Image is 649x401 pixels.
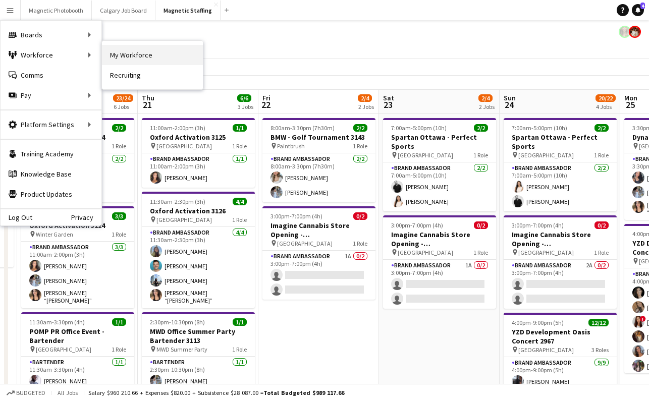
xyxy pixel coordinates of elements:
[473,151,488,159] span: 1 Role
[36,346,91,353] span: [GEOGRAPHIC_DATA]
[112,142,126,150] span: 1 Role
[21,242,134,308] app-card-role: Brand Ambassador3/311:00am-2:00pm (3h)[PERSON_NAME][PERSON_NAME][PERSON_NAME] “[PERSON_NAME]” [PE...
[502,99,516,110] span: 24
[238,103,253,110] div: 3 Jobs
[391,124,447,132] span: 7:00am-5:00pm (10h)
[479,103,495,110] div: 2 Jobs
[142,192,255,308] app-job-card: 11:30am-2:30pm (3h)4/4Oxford Activation 3126 [GEOGRAPHIC_DATA]1 RoleBrand Ambassador4/411:30am-2:...
[5,387,47,398] button: Budgeted
[21,312,134,391] div: 11:30am-3:30pm (4h)1/1POMP PR Office Event - Bartender [GEOGRAPHIC_DATA]1 RoleBartender1/111:30am...
[233,198,247,205] span: 4/4
[142,227,255,308] app-card-role: Brand Ambassador4/411:30am-2:30pm (3h)[PERSON_NAME][PERSON_NAME][PERSON_NAME][PERSON_NAME] “[PERS...
[478,94,493,102] span: 2/4
[504,162,617,211] app-card-role: Brand Ambassador2/27:00am-5:00pm (10h)[PERSON_NAME][PERSON_NAME]
[233,124,247,132] span: 1/1
[504,93,516,102] span: Sun
[156,142,212,150] span: [GEOGRAPHIC_DATA]
[594,249,609,256] span: 1 Role
[640,316,646,322] span: !
[353,212,367,220] span: 0/2
[232,346,247,353] span: 1 Role
[624,93,637,102] span: Mon
[383,133,496,151] h3: Spartan Ottawa - Perfect Sports
[518,346,574,354] span: [GEOGRAPHIC_DATA]
[504,133,617,151] h3: Spartan Ottawa - Perfect Sports
[1,25,101,45] div: Boards
[512,319,564,326] span: 4:00pm-9:00pm (5h)
[142,93,154,102] span: Thu
[383,118,496,211] div: 7:00am-5:00pm (10h)2/2Spartan Ottawa - Perfect Sports [GEOGRAPHIC_DATA]1 RoleBrand Ambassador2/27...
[155,1,221,20] button: Magnetic Staffing
[113,94,133,102] span: 23/24
[112,212,126,220] span: 3/3
[263,389,344,396] span: Total Budgeted $989 117.66
[16,389,45,396] span: Budgeted
[358,103,374,110] div: 2 Jobs
[1,45,101,65] div: Workforce
[21,327,134,345] h3: POMP PR Office Event - Bartender
[150,318,205,326] span: 2:30pm-10:30pm (8h)
[112,346,126,353] span: 1 Role
[383,230,496,248] h3: Imagine Cannabis Store Opening - [GEOGRAPHIC_DATA]
[504,327,617,346] h3: YZD Development Oasis Concert 2967
[632,4,644,16] a: 4
[112,124,126,132] span: 2/2
[21,206,134,308] app-job-card: 11:00am-2:00pm (3h)3/3Oxford Activation 3124 Winter Garden1 RoleBrand Ambassador3/311:00am-2:00pm...
[262,221,375,239] h3: Imagine Cannabis Store Opening - [GEOGRAPHIC_DATA]
[588,319,609,326] span: 12/12
[504,260,617,309] app-card-role: Brand Ambassador2A0/23:00pm-7:00pm (4h)
[277,240,333,247] span: [GEOGRAPHIC_DATA]
[102,65,203,85] a: Recruiting
[383,260,496,309] app-card-role: Brand Ambassador1A0/23:00pm-7:00pm (4h)
[142,133,255,142] h3: Oxford Activation 3125
[142,312,255,391] app-job-card: 2:30pm-10:30pm (8h)1/1MWD Office Summer Party Bartender 3113 MWD Summer Party1 RoleBartender1/12:...
[262,93,271,102] span: Fri
[277,142,305,150] span: Paintbrush
[21,1,92,20] button: Magnetic Photobooth
[262,118,375,202] app-job-card: 8:00am-3:30pm (7h30m)2/2BMW - Golf Tournament 3143 Paintbrush1 RoleBrand Ambassador2/28:00am-3:30...
[504,230,617,248] h3: Imagine Cannabis Store Opening - [GEOGRAPHIC_DATA]
[383,93,394,102] span: Sat
[398,151,453,159] span: [GEOGRAPHIC_DATA]
[512,124,567,132] span: 7:00am-5:00pm (10h)
[237,94,251,102] span: 6/6
[102,45,203,65] a: My Workforce
[112,231,126,238] span: 1 Role
[156,216,212,223] span: [GEOGRAPHIC_DATA]
[88,389,344,396] div: Salary $960 210.66 + Expenses $820.00 + Subsistence $28 087.00 =
[142,357,255,391] app-card-role: Bartender1/12:30pm-10:30pm (8h)[PERSON_NAME]
[232,142,247,150] span: 1 Role
[596,94,616,102] span: 20/22
[271,124,335,132] span: 8:00am-3:30pm (7h30m)
[504,118,617,211] app-job-card: 7:00am-5:00pm (10h)2/2Spartan Ottawa - Perfect Sports [GEOGRAPHIC_DATA]1 RoleBrand Ambassador2/27...
[233,318,247,326] span: 1/1
[596,103,615,110] div: 4 Jobs
[504,215,617,309] div: 3:00pm-7:00pm (4h)0/2Imagine Cannabis Store Opening - [GEOGRAPHIC_DATA] [GEOGRAPHIC_DATA]1 RoleBr...
[232,216,247,223] span: 1 Role
[512,221,564,229] span: 3:00pm-7:00pm (4h)
[36,231,73,238] span: Winter Garden
[474,221,488,229] span: 0/2
[473,249,488,256] span: 1 Role
[518,249,574,256] span: [GEOGRAPHIC_DATA]
[142,118,255,188] app-job-card: 11:00am-2:00pm (3h)1/1Oxford Activation 3125 [GEOGRAPHIC_DATA]1 RoleBrand Ambassador1/111:00am-2:...
[383,215,496,309] app-job-card: 3:00pm-7:00pm (4h)0/2Imagine Cannabis Store Opening - [GEOGRAPHIC_DATA] [GEOGRAPHIC_DATA]1 RoleBr...
[142,206,255,215] h3: Oxford Activation 3126
[398,249,453,256] span: [GEOGRAPHIC_DATA]
[591,346,609,354] span: 3 Roles
[262,133,375,142] h3: BMW - Golf Tournament 3143
[150,124,205,132] span: 11:00am-2:00pm (3h)
[262,153,375,202] app-card-role: Brand Ambassador2/28:00am-3:30pm (7h30m)[PERSON_NAME][PERSON_NAME]
[1,114,101,135] div: Platform Settings
[261,99,271,110] span: 22
[262,251,375,300] app-card-role: Brand Ambassador1A0/23:00pm-7:00pm (4h)
[92,1,155,20] button: Calgary Job Board
[262,206,375,300] app-job-card: 3:00pm-7:00pm (4h)0/2Imagine Cannabis Store Opening - [GEOGRAPHIC_DATA] [GEOGRAPHIC_DATA]1 RoleBr...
